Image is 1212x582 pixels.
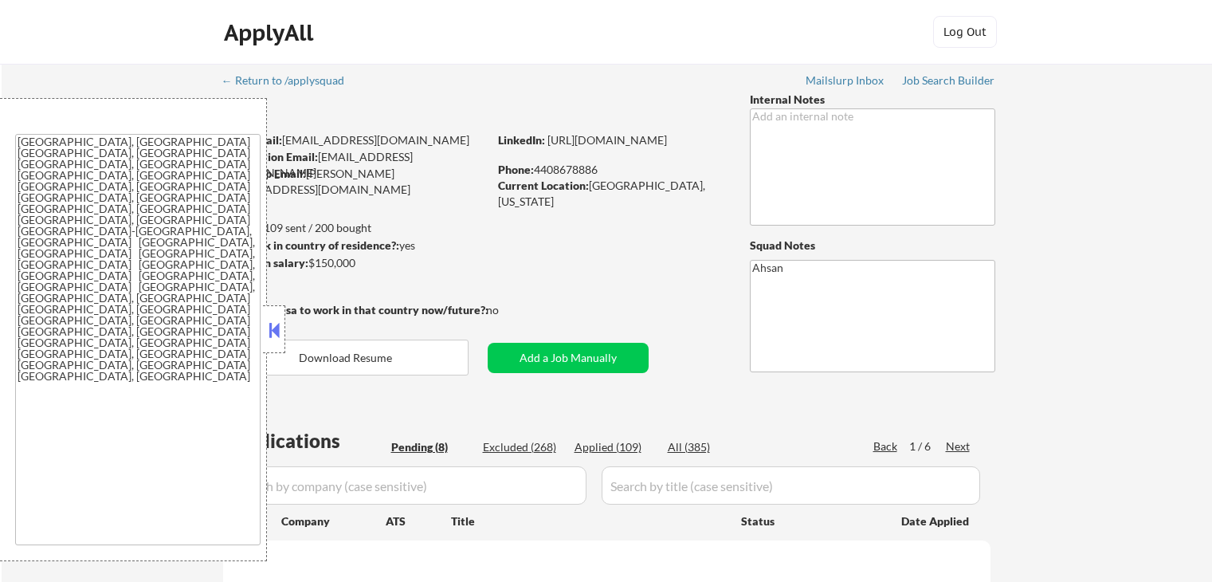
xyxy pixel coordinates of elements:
[228,431,386,450] div: Applications
[451,513,726,529] div: Title
[806,74,885,90] a: Mailslurp Inbox
[741,506,878,535] div: Status
[224,19,318,46] div: ApplyAll
[933,16,997,48] button: Log Out
[222,74,359,90] a: ← Return to /applysquad
[386,513,451,529] div: ATS
[498,162,724,178] div: 4408678886
[223,166,488,197] div: [PERSON_NAME][EMAIL_ADDRESS][DOMAIN_NAME]
[750,92,995,108] div: Internal Notes
[901,513,971,529] div: Date Applied
[224,149,488,180] div: [EMAIL_ADDRESS][DOMAIN_NAME]
[498,178,724,209] div: [GEOGRAPHIC_DATA], [US_STATE]
[806,75,885,86] div: Mailslurp Inbox
[575,439,654,455] div: Applied (109)
[222,75,359,86] div: ← Return to /applysquad
[668,439,747,455] div: All (385)
[498,179,589,192] strong: Current Location:
[750,238,995,254] div: Squad Notes
[222,238,483,254] div: yes
[224,132,488,148] div: [EMAIL_ADDRESS][DOMAIN_NAME]
[498,163,534,176] strong: Phone:
[281,513,386,529] div: Company
[873,438,899,454] div: Back
[498,133,545,147] strong: LinkedIn:
[902,75,995,86] div: Job Search Builder
[902,74,995,90] a: Job Search Builder
[486,302,531,318] div: no
[547,133,667,147] a: [URL][DOMAIN_NAME]
[228,466,586,505] input: Search by company (case sensitive)
[223,340,469,376] button: Download Resume
[488,343,649,373] button: Add a Job Manually
[222,220,488,236] div: 109 sent / 200 bought
[223,303,488,317] strong: Will need Visa to work in that country now/future?:
[483,439,563,455] div: Excluded (268)
[222,238,399,252] strong: Can work in country of residence?:
[602,466,980,505] input: Search by title (case sensitive)
[391,439,471,455] div: Pending (8)
[909,438,946,454] div: 1 / 6
[222,255,488,271] div: $150,000
[946,438,971,454] div: Next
